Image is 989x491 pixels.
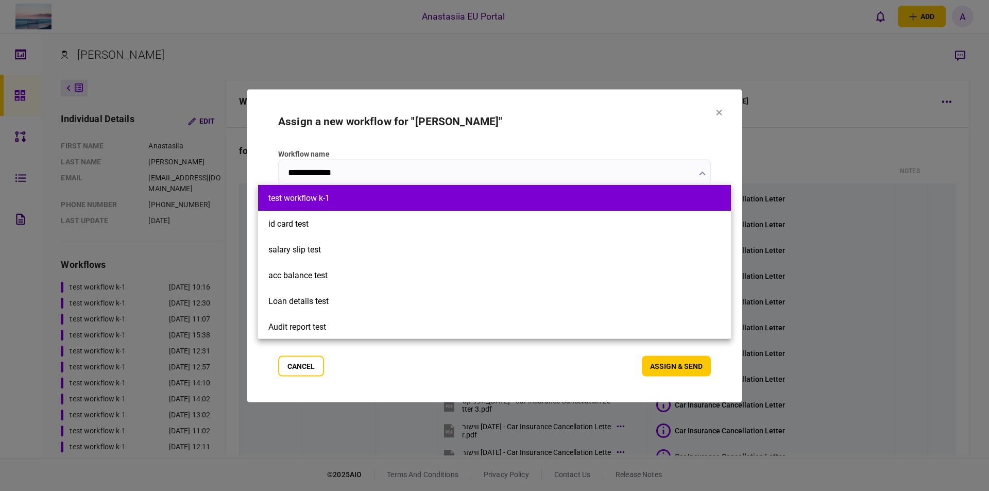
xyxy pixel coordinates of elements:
[268,296,721,306] button: Loan details test
[268,322,721,332] button: Audit report test
[268,193,721,203] button: test workflow k-1
[268,270,721,280] button: acc balance test
[268,219,721,229] button: id card test
[268,245,721,255] button: salary slip test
